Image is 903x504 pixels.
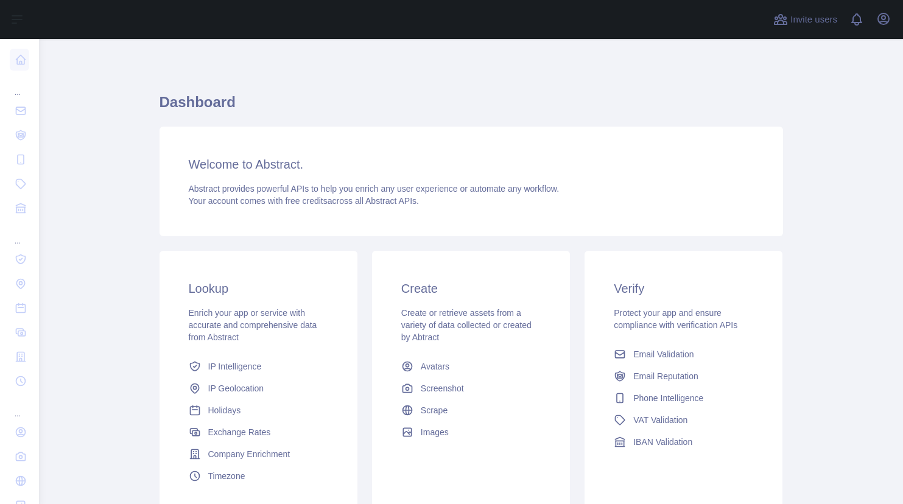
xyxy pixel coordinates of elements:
[208,382,264,394] span: IP Geolocation
[633,392,703,404] span: Phone Intelligence
[614,280,753,297] h3: Verify
[609,343,758,365] a: Email Validation
[609,387,758,409] a: Phone Intelligence
[184,465,333,487] a: Timezone
[609,365,758,387] a: Email Reputation
[609,431,758,453] a: IBAN Validation
[421,360,449,373] span: Avatars
[10,222,29,246] div: ...
[633,414,687,426] span: VAT Validation
[421,404,448,416] span: Scrape
[396,399,546,421] a: Scrape
[208,448,290,460] span: Company Enrichment
[184,443,333,465] a: Company Enrichment
[396,421,546,443] a: Images
[614,308,737,330] span: Protect your app and ensure compliance with verification APIs
[633,370,698,382] span: Email Reputation
[208,470,245,482] span: Timezone
[421,382,464,394] span: Screenshot
[189,156,754,173] h3: Welcome to Abstract.
[396,355,546,377] a: Avatars
[208,404,241,416] span: Holidays
[160,93,783,122] h1: Dashboard
[208,360,262,373] span: IP Intelligence
[189,184,560,194] span: Abstract provides powerful APIs to help you enrich any user experience or automate any workflow.
[189,280,328,297] h3: Lookup
[208,426,271,438] span: Exchange Rates
[189,308,317,342] span: Enrich your app or service with accurate and comprehensive data from Abstract
[184,421,333,443] a: Exchange Rates
[633,436,692,448] span: IBAN Validation
[790,13,837,27] span: Invite users
[401,308,532,342] span: Create or retrieve assets from a variety of data collected or created by Abtract
[771,10,840,29] button: Invite users
[189,196,419,206] span: Your account comes with across all Abstract APIs.
[184,399,333,421] a: Holidays
[184,355,333,377] a: IP Intelligence
[10,394,29,419] div: ...
[421,426,449,438] span: Images
[401,280,541,297] h3: Create
[10,73,29,97] div: ...
[633,348,694,360] span: Email Validation
[184,377,333,399] a: IP Geolocation
[286,196,328,206] span: free credits
[396,377,546,399] a: Screenshot
[609,409,758,431] a: VAT Validation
